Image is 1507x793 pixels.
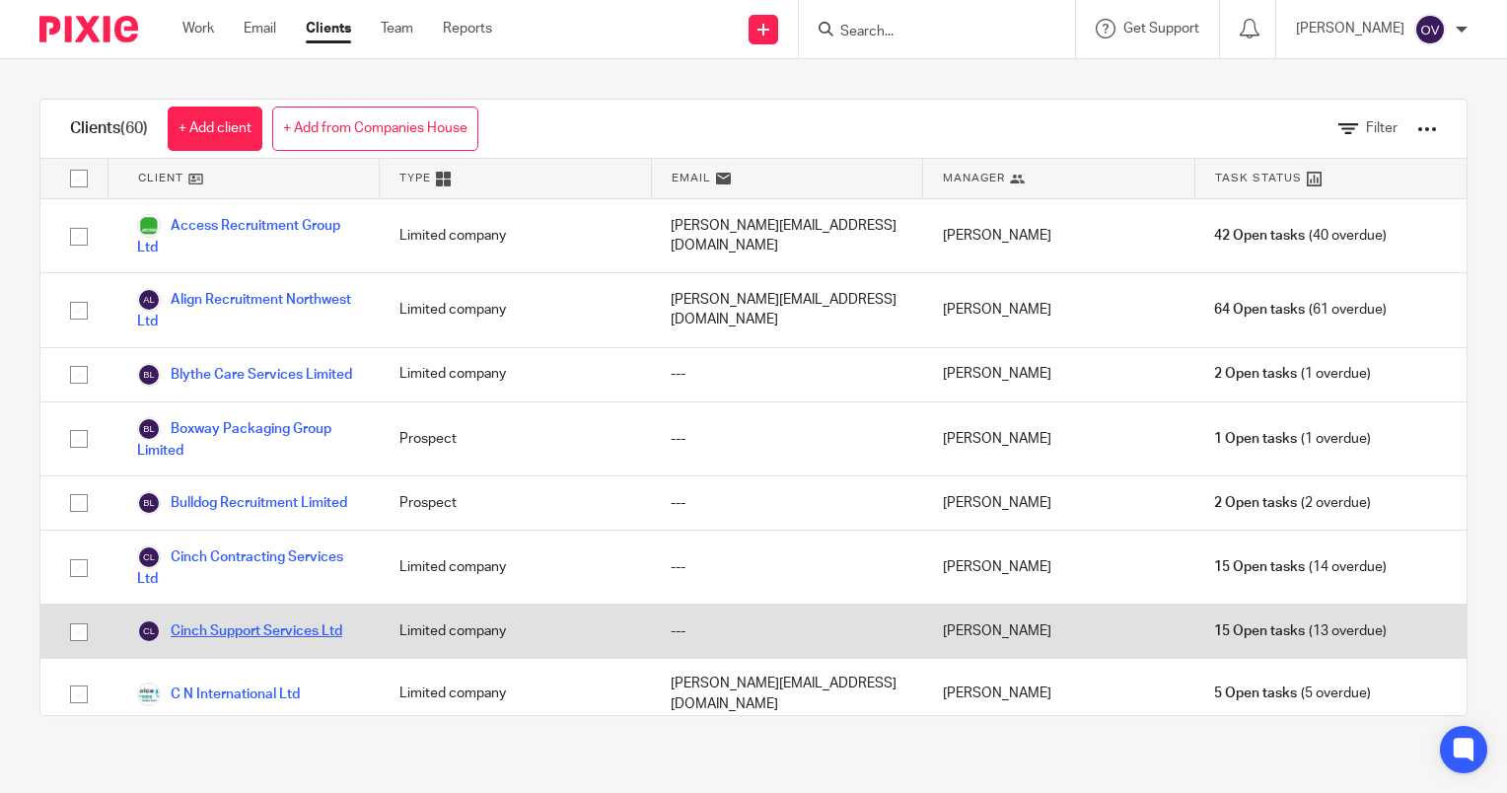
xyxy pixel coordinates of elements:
a: Access Recruitment Group Ltd [137,214,360,257]
span: 5 Open tasks [1214,684,1297,703]
span: (13 overdue) [1214,621,1386,641]
div: Limited company [380,199,652,272]
span: 42 Open tasks [1214,226,1305,246]
span: Client [138,170,183,186]
span: (2 overdue) [1214,493,1370,513]
a: Blythe Care Services Limited [137,363,352,387]
img: svg%3E [137,417,161,441]
div: --- [651,605,923,658]
span: 2 Open tasks [1214,364,1297,384]
img: Pixie [39,16,138,42]
a: Cinch Contracting Services Ltd [137,545,360,589]
h1: Clients [70,118,148,139]
span: (1 overdue) [1214,429,1370,449]
span: (5 overdue) [1214,684,1370,703]
div: [PERSON_NAME] [923,659,1195,729]
img: svg%3E [137,288,161,312]
a: Reports [443,19,492,38]
img: svg%3E [137,363,161,387]
span: 15 Open tasks [1214,557,1305,577]
span: Get Support [1123,22,1199,36]
div: --- [651,531,923,604]
div: Limited company [380,605,652,658]
div: [PERSON_NAME] [923,476,1195,530]
div: [PERSON_NAME] [923,531,1195,604]
input: Select all [60,160,98,197]
div: Prospect [380,402,652,475]
img: CN.png [137,683,161,706]
img: svg%3E [1414,14,1446,45]
a: Boxway Packaging Group Limited [137,417,360,461]
span: 1 Open tasks [1214,429,1297,449]
div: --- [651,476,923,530]
div: Limited company [380,273,652,346]
a: Clients [306,19,351,38]
span: (40 overdue) [1214,226,1386,246]
a: C N International Ltd [137,683,300,706]
span: (60) [120,120,148,136]
div: Limited company [380,348,652,401]
a: + Add from Companies House [272,107,478,151]
div: Limited company [380,531,652,604]
input: Search [838,24,1016,41]
span: 2 Open tasks [1214,493,1297,513]
span: (1 overdue) [1214,364,1370,384]
img: access2.PNG [137,214,161,238]
a: Email [244,19,276,38]
p: [PERSON_NAME] [1296,19,1404,38]
a: + Add client [168,107,262,151]
div: [PERSON_NAME] [923,199,1195,272]
a: Cinch Support Services Ltd [137,619,342,643]
div: [PERSON_NAME] [923,402,1195,475]
span: 64 Open tasks [1214,300,1305,320]
span: (61 overdue) [1214,300,1386,320]
a: Work [182,19,214,38]
a: Team [381,19,413,38]
div: [PERSON_NAME][EMAIL_ADDRESS][DOMAIN_NAME] [651,199,923,272]
a: Align Recruitment Northwest Ltd [137,288,360,331]
img: svg%3E [137,545,161,569]
div: [PERSON_NAME][EMAIL_ADDRESS][DOMAIN_NAME] [651,273,923,346]
div: --- [651,402,923,475]
a: Bulldog Recruitment Limited [137,491,347,515]
div: [PERSON_NAME] [923,348,1195,401]
div: [PERSON_NAME][EMAIL_ADDRESS][DOMAIN_NAME] [651,659,923,729]
div: [PERSON_NAME] [923,273,1195,346]
img: svg%3E [137,619,161,643]
span: Filter [1366,121,1398,135]
span: Email [672,170,711,186]
div: --- [651,348,923,401]
span: Task Status [1215,170,1302,186]
span: (14 overdue) [1214,557,1386,577]
div: Limited company [380,659,652,729]
img: svg%3E [137,491,161,515]
div: Prospect [380,476,652,530]
span: Manager [943,170,1005,186]
span: Type [399,170,431,186]
span: 15 Open tasks [1214,621,1305,641]
div: [PERSON_NAME] [923,605,1195,658]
